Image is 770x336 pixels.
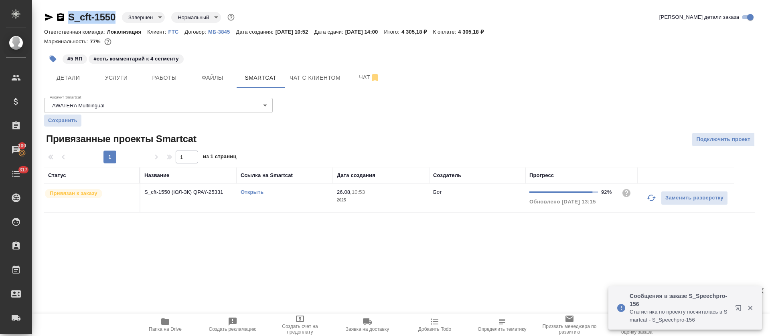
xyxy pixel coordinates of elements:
span: есть комментарий к 4 сегменту [88,55,184,62]
button: AWATERA Multilingual [50,102,107,109]
p: Дата создания: [236,29,275,35]
p: Cтатистика по проекту посчиталась в Smartcat - S_Speechpro-156 [630,308,730,324]
span: Заменить разверстку [665,193,723,203]
a: МБ-3845 [208,28,236,35]
p: [DATE] 10:52 [276,29,314,35]
span: Чат [350,72,389,82]
p: Ответственная команда: [44,29,107,35]
p: Маржинальность: [44,38,90,44]
button: Заменить разверстку [661,191,728,205]
span: Работы [145,73,184,83]
button: Скопировать ссылку для ЯМессенджера [44,12,54,22]
button: Обновить прогресс [642,188,661,207]
div: Статус [48,171,66,179]
p: [DATE] 14:00 [345,29,384,35]
button: Открыть в новой вкладке [730,300,750,319]
p: 2025 [337,196,425,204]
span: Привязанные проекты Smartcat [44,133,197,145]
span: 100 [13,142,31,150]
span: Услуги [97,73,136,83]
a: 100 [2,140,30,160]
svg: Отписаться [370,73,380,82]
div: Завершен [122,12,165,23]
p: Сообщения в заказе S_Speechpro-156 [630,292,730,308]
p: 4 305,18 ₽ [401,29,433,35]
span: Детали [49,73,87,83]
span: 5 ЯП [62,55,88,62]
p: FTC [168,29,185,35]
p: Клиент: [147,29,168,35]
p: Дата сдачи: [314,29,345,35]
p: S_cft-1550 (ЮЛ-ЗК) QPAY-25331 [144,188,233,196]
span: Подключить проект [696,135,750,144]
div: 92% [601,188,615,196]
p: 10:53 [352,189,365,195]
p: МБ-3845 [208,29,236,35]
p: Бот [433,189,442,195]
p: Привязан к заказу [50,189,97,197]
span: Сохранить [48,117,77,125]
p: #есть комментарий к 4 сегменту [93,55,178,63]
span: Чат с клиентом [290,73,340,83]
a: 317 [2,164,30,184]
p: 77% [90,38,102,44]
p: 4 305,18 ₽ [458,29,490,35]
span: Файлы [193,73,232,83]
a: Открыть [241,189,263,195]
div: Создатель [433,171,461,179]
p: Договор: [184,29,208,35]
button: Сохранить [44,115,81,127]
button: Скопировать ссылку [56,12,65,22]
a: FTC [168,28,185,35]
div: Дата создания [337,171,375,179]
a: S_cft-1550 [68,12,115,22]
button: Закрыть [742,304,758,312]
p: Итого: [384,29,401,35]
button: Нормальный [175,14,211,21]
span: Обновлено [DATE] 13:15 [529,199,596,205]
span: [PERSON_NAME] детали заказа [659,13,739,21]
div: Прогресс [529,171,554,179]
button: Подключить проект [692,133,755,147]
p: Локализация [107,29,148,35]
p: #5 ЯП [67,55,82,63]
p: К оплате: [433,29,458,35]
button: 832.00 RUB; [103,36,113,47]
button: Завершен [126,14,155,21]
p: 26.08, [337,189,352,195]
div: Ссылка на Smartcat [241,171,293,179]
div: Завершен [171,12,221,23]
span: из 1 страниц [203,152,237,163]
div: Название [144,171,169,179]
button: Добавить тэг [44,50,62,68]
div: AWATERA Multilingual [44,98,273,113]
span: Smartcat [241,73,280,83]
span: 317 [14,166,32,174]
button: Доп статусы указывают на важность/срочность заказа [226,12,236,22]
